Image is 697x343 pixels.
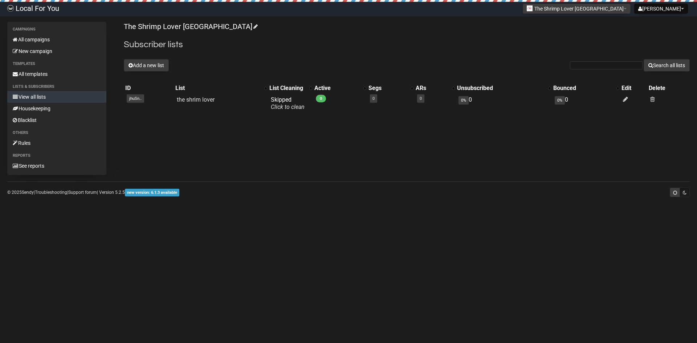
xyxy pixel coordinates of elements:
[124,38,690,51] h2: Subscriber lists
[372,96,375,101] a: 0
[456,83,552,93] th: Unsubscribed: No sort applied, activate to apply an ascending sort
[175,85,261,92] div: List
[644,59,690,72] button: Search all lists
[35,190,67,195] a: Troubleshooting
[649,85,688,92] div: Delete
[553,85,613,92] div: Bounced
[552,83,620,93] th: Bounced: No sort applied, activate to apply an ascending sort
[7,5,14,12] img: d61d2441668da63f2d83084b75c85b29
[458,96,469,105] span: 0%
[269,85,306,92] div: List Cleaning
[7,60,106,68] li: Templates
[367,83,414,93] th: Segs: No sort applied, activate to apply an ascending sort
[125,190,179,195] a: new version: 6.1.3 available
[621,85,646,92] div: Edit
[177,96,215,103] a: the shrim lover
[124,22,257,31] a: The Shrimp Lover [GEOGRAPHIC_DATA]
[314,85,360,92] div: Active
[7,103,106,114] a: Housekeeping
[523,4,631,14] button: The Shrimp Lover [GEOGRAPHIC_DATA]
[7,188,179,196] p: © 2025 | | | Version 5.2.5
[7,68,106,80] a: All templates
[68,190,97,195] a: Support forum
[7,128,106,137] li: Others
[7,45,106,57] a: New campaign
[7,114,106,126] a: Blacklist
[125,189,179,196] span: new version: 6.1.3 available
[527,5,533,11] img: 994.png
[124,83,174,93] th: ID: No sort applied, sorting is disabled
[268,83,313,93] th: List Cleaning: No sort applied, activate to apply an ascending sort
[7,34,106,45] a: All campaigns
[7,137,106,149] a: Rules
[620,83,648,93] th: Edit: No sort applied, sorting is disabled
[416,85,448,92] div: ARs
[125,85,172,92] div: ID
[313,83,367,93] th: Active: No sort applied, activate to apply an ascending sort
[7,151,106,160] li: Reports
[456,93,552,114] td: 0
[647,83,690,93] th: Delete: No sort applied, sorting is disabled
[7,25,106,34] li: Campaigns
[552,93,620,114] td: 0
[271,96,305,110] span: Skipped
[124,59,169,72] button: Add a new list
[271,103,305,110] a: Click to clean
[420,96,422,101] a: 0
[555,96,565,105] span: 0%
[634,4,688,14] button: [PERSON_NAME]
[7,160,106,172] a: See reports
[7,91,106,103] a: View all lists
[316,95,326,102] span: 0
[127,94,144,103] span: jhuSn..
[457,85,545,92] div: Unsubscribed
[368,85,407,92] div: Segs
[22,190,34,195] a: Sendy
[174,83,268,93] th: List: No sort applied, activate to apply an ascending sort
[7,82,106,91] li: Lists & subscribers
[414,83,456,93] th: ARs: No sort applied, activate to apply an ascending sort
